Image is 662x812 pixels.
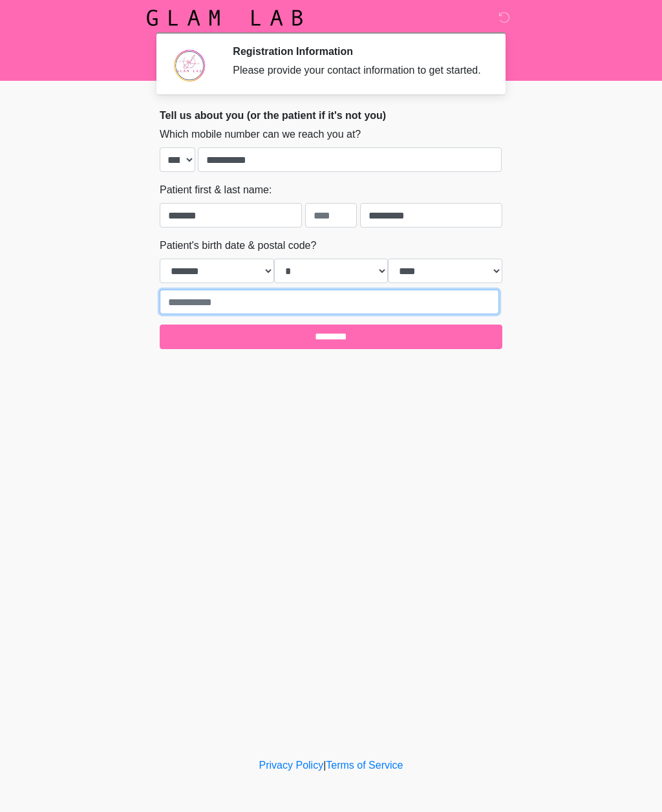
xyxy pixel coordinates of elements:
[233,45,483,58] h2: Registration Information
[326,760,403,771] a: Terms of Service
[160,109,502,122] h2: Tell us about you (or the patient if it's not you)
[160,127,361,142] label: Which mobile number can we reach you at?
[147,10,303,26] img: Glam Lab Logo
[160,238,316,253] label: Patient's birth date & postal code?
[259,760,324,771] a: Privacy Policy
[160,182,272,198] label: Patient first & last name:
[233,63,483,78] div: Please provide your contact information to get started.
[323,760,326,771] a: |
[169,45,208,84] img: Agent Avatar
